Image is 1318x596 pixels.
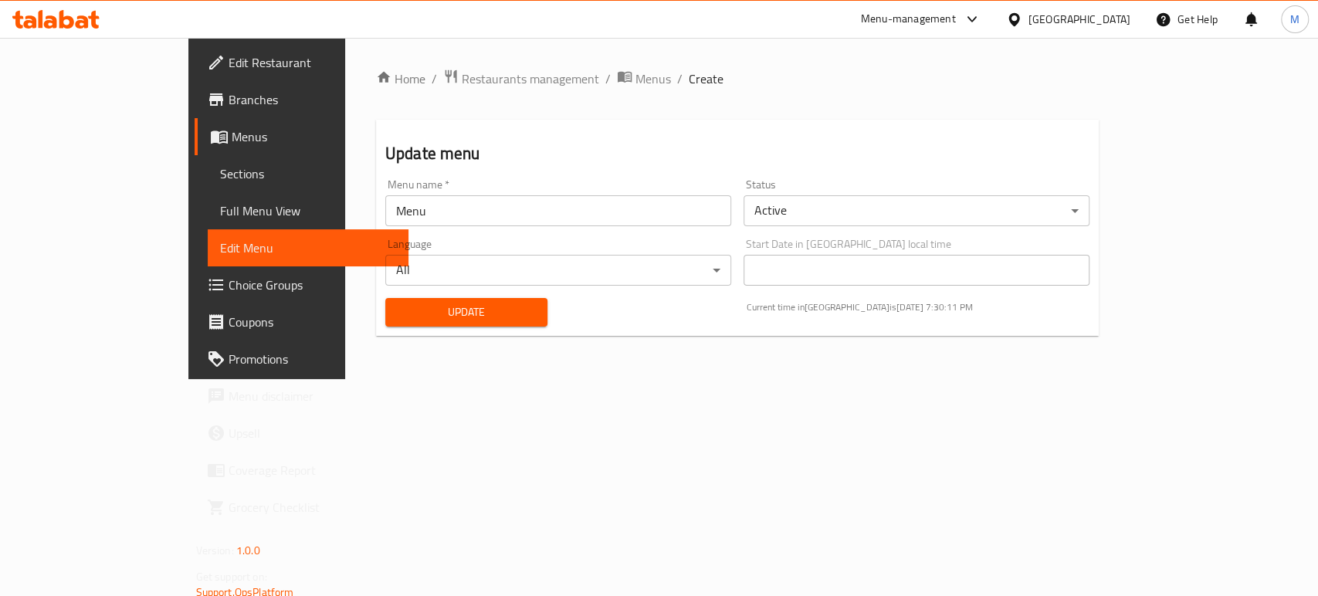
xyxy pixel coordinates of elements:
[195,118,408,155] a: Menus
[208,229,408,266] a: Edit Menu
[195,266,408,303] a: Choice Groups
[385,298,547,327] button: Update
[747,300,1089,314] p: Current time in [GEOGRAPHIC_DATA] is [DATE] 7:30:11 PM
[376,69,1099,89] nav: breadcrumb
[232,127,396,146] span: Menus
[220,201,396,220] span: Full Menu View
[195,415,408,452] a: Upsell
[385,142,1090,165] h2: Update menu
[220,239,396,257] span: Edit Menu
[605,69,611,88] li: /
[196,567,267,587] span: Get support on:
[1290,11,1299,28] span: M
[229,276,396,294] span: Choice Groups
[195,378,408,415] a: Menu disclaimer
[385,255,731,286] div: All
[195,44,408,81] a: Edit Restaurant
[195,303,408,340] a: Coupons
[229,53,396,72] span: Edit Restaurant
[398,303,535,322] span: Update
[195,340,408,378] a: Promotions
[195,489,408,526] a: Grocery Checklist
[229,313,396,331] span: Coupons
[677,69,683,88] li: /
[208,155,408,192] a: Sections
[208,192,408,229] a: Full Menu View
[689,69,723,88] span: Create
[744,195,1089,226] div: Active
[635,69,671,88] span: Menus
[195,81,408,118] a: Branches
[443,69,599,89] a: Restaurants management
[220,164,396,183] span: Sections
[229,350,396,368] span: Promotions
[617,69,671,89] a: Menus
[385,195,731,226] input: Please enter Menu name
[196,540,234,560] span: Version:
[462,69,599,88] span: Restaurants management
[236,540,260,560] span: 1.0.0
[195,452,408,489] a: Coverage Report
[861,10,956,29] div: Menu-management
[1028,11,1130,28] div: [GEOGRAPHIC_DATA]
[432,69,437,88] li: /
[229,90,396,109] span: Branches
[229,387,396,405] span: Menu disclaimer
[229,461,396,479] span: Coverage Report
[229,424,396,442] span: Upsell
[229,498,396,516] span: Grocery Checklist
